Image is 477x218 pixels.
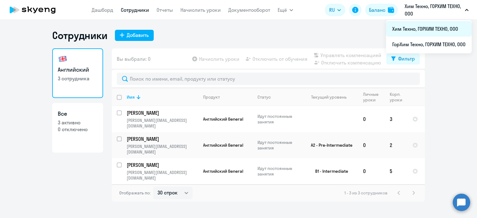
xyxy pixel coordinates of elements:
div: Корп. уроки [390,91,407,103]
p: [PERSON_NAME][EMAIL_ADDRESS][DOMAIN_NAME] [127,118,198,129]
img: balance [388,7,394,13]
div: Имя [127,94,135,100]
span: Английский General [203,168,243,174]
div: Статус [257,94,271,100]
a: Дашборд [92,7,113,13]
div: Добавить [127,31,149,39]
span: RU [329,6,335,14]
div: Имя [127,94,198,100]
p: [PERSON_NAME][EMAIL_ADDRESS][DOMAIN_NAME] [127,170,198,181]
td: 0 [358,132,385,158]
button: Ещё [278,4,293,16]
h3: Все [58,110,98,118]
td: 0 [358,106,385,132]
div: Личные уроки [363,91,384,103]
p: 0 отключено [58,126,98,133]
button: RU [325,4,345,16]
button: Хим Техно, ГОРХИМ ТЕХНО, ООО [402,2,472,17]
a: [PERSON_NAME] [127,136,198,142]
td: 2 [385,132,407,158]
span: 1 - 3 из 3 сотрудников [344,190,388,196]
span: Английский General [203,116,243,122]
div: Текущий уровень [305,94,358,100]
p: Хим Техно, ГОРХИМ ТЕХНО, ООО [405,2,462,17]
button: Добавить [115,30,154,41]
div: Фильтр [398,55,415,62]
p: Идут постоянные занятия [257,113,300,125]
button: Балансbalance [365,4,398,16]
div: Статус [257,94,300,100]
p: Идут постоянные занятия [257,166,300,177]
div: Продукт [203,94,252,100]
span: Вы выбрали: 0 [117,55,151,63]
p: Идут постоянные занятия [257,140,300,151]
div: Текущий уровень [311,94,347,100]
a: Сотрудники [121,7,149,13]
a: Отчеты [157,7,173,13]
td: A2 - Pre-Intermediate [300,132,358,158]
a: [PERSON_NAME] [127,109,198,116]
a: Документооборот [228,7,270,13]
h1: Сотрудники [52,29,107,42]
td: 0 [358,158,385,184]
a: [PERSON_NAME] [127,162,198,168]
ul: Ещё [386,20,472,53]
button: Фильтр [386,53,420,65]
div: Корп. уроки [390,91,403,103]
td: 5 [385,158,407,184]
span: Отображать по: [119,190,151,196]
div: Продукт [203,94,220,100]
img: english [58,54,68,64]
a: Начислить уроки [180,7,221,13]
a: Английский3 сотрудника [52,48,103,98]
p: [PERSON_NAME] [127,109,197,116]
h3: Английский [58,66,98,74]
td: 3 [385,106,407,132]
p: 3 активно [58,119,98,126]
p: [PERSON_NAME][EMAIL_ADDRESS][DOMAIN_NAME] [127,144,198,155]
p: [PERSON_NAME] [127,136,197,142]
div: Баланс [369,6,385,14]
p: [PERSON_NAME] [127,162,197,168]
p: 3 сотрудника [58,75,98,82]
div: Личные уроки [363,91,380,103]
span: Английский General [203,142,243,148]
span: Ещё [278,6,287,14]
td: B1 - Intermediate [300,158,358,184]
input: Поиск по имени, email, продукту или статусу [117,73,420,85]
a: Все3 активно0 отключено [52,103,103,153]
